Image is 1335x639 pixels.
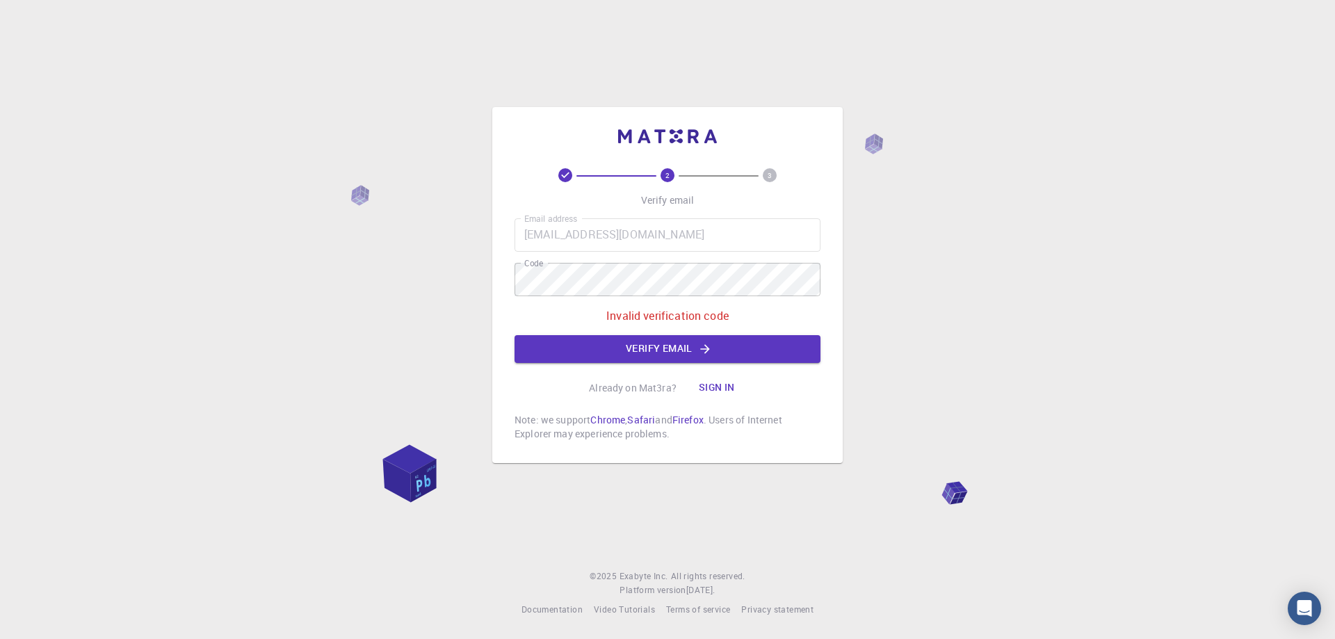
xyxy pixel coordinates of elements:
[1288,592,1321,625] div: Open Intercom Messenger
[590,569,619,583] span: © 2025
[686,584,715,595] span: [DATE] .
[515,413,820,441] p: Note: we support , and . Users of Internet Explorer may experience problems.
[741,603,814,617] a: Privacy statement
[590,413,625,426] a: Chrome
[671,569,745,583] span: All rights reserved.
[606,307,729,324] p: Invalid verification code
[686,583,715,597] a: [DATE].
[641,193,695,207] p: Verify email
[521,604,583,615] span: Documentation
[521,603,583,617] a: Documentation
[620,583,686,597] span: Platform version
[688,374,746,402] button: Sign in
[515,335,820,363] button: Verify email
[620,569,668,583] a: Exabyte Inc.
[524,213,577,225] label: Email address
[589,381,677,395] p: Already on Mat3ra?
[594,604,655,615] span: Video Tutorials
[741,604,814,615] span: Privacy statement
[672,413,704,426] a: Firefox
[627,413,655,426] a: Safari
[666,603,730,617] a: Terms of service
[666,604,730,615] span: Terms of service
[620,570,668,581] span: Exabyte Inc.
[665,170,670,180] text: 2
[524,257,543,269] label: Code
[594,603,655,617] a: Video Tutorials
[768,170,772,180] text: 3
